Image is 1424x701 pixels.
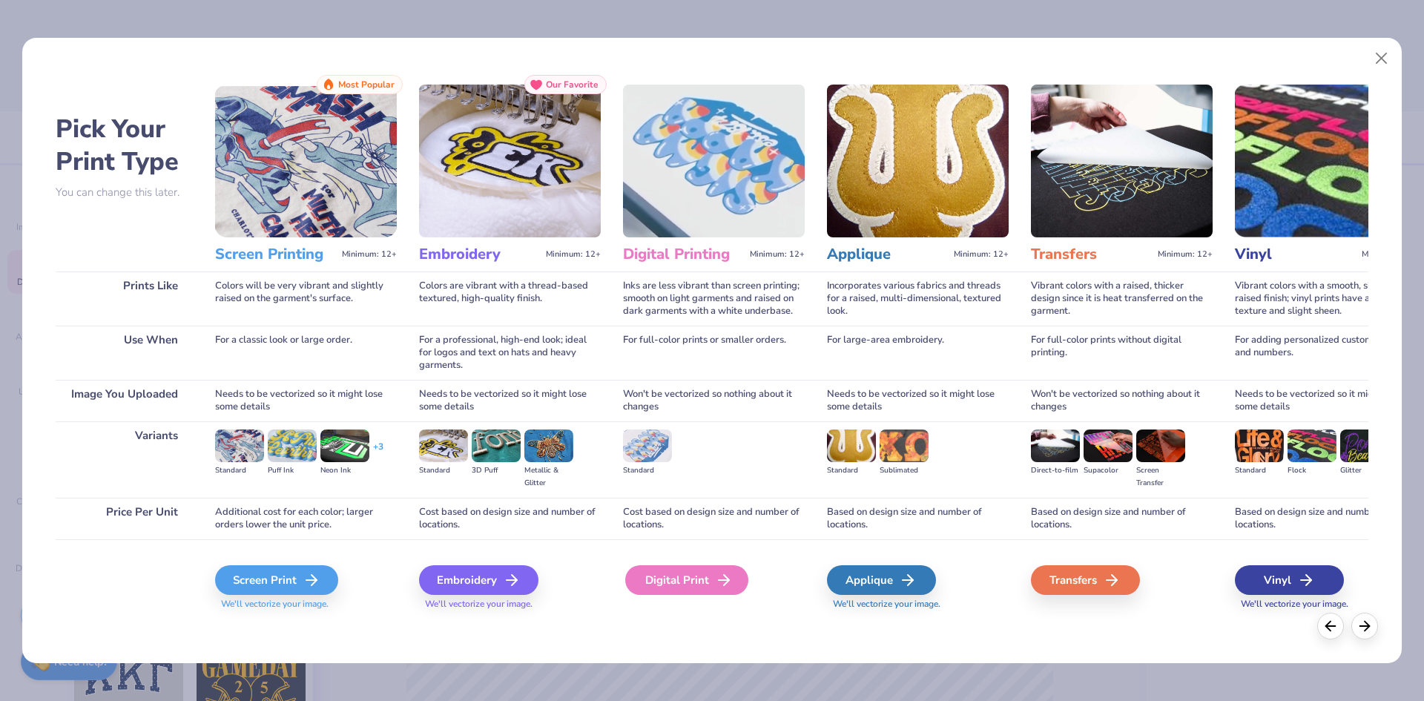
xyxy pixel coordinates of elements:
h3: Screen Printing [215,245,336,264]
div: Sublimated [880,464,929,477]
span: We'll vectorize your image. [1235,598,1417,611]
div: Price Per Unit [56,498,193,539]
div: Image You Uploaded [56,380,193,421]
img: Screen Printing [215,85,397,237]
img: Screen Transfer [1136,430,1185,462]
span: Minimum: 12+ [1362,249,1417,260]
div: Vibrant colors with a raised, thicker design since it is heat transferred on the garment. [1031,271,1213,326]
div: Won't be vectorized so nothing about it changes [623,380,805,421]
span: Our Favorite [546,79,599,90]
img: Transfers [1031,85,1213,237]
img: Glitter [1340,430,1389,462]
img: Standard [215,430,264,462]
div: Screen Transfer [1136,464,1185,490]
div: Inks are less vibrant than screen printing; smooth on light garments and raised on dark garments ... [623,271,805,326]
div: For a professional, high-end look; ideal for logos and text on hats and heavy garments. [419,326,601,380]
div: For a classic look or large order. [215,326,397,380]
div: Cost based on design size and number of locations. [419,498,601,539]
h3: Digital Printing [623,245,744,264]
div: Direct-to-film [1031,464,1080,477]
div: Standard [215,464,264,477]
div: For adding personalized custom names and numbers. [1235,326,1417,380]
div: For large-area embroidery. [827,326,1009,380]
div: Incorporates various fabrics and threads for a raised, multi-dimensional, textured look. [827,271,1009,326]
img: Puff Ink [268,430,317,462]
span: Minimum: 12+ [342,249,397,260]
img: Supacolor [1084,430,1133,462]
div: Based on design size and number of locations. [1031,498,1213,539]
div: + 3 [373,441,383,466]
img: Vinyl [1235,85,1417,237]
div: Neon Ink [320,464,369,477]
div: Supacolor [1084,464,1133,477]
div: Vibrant colors with a smooth, slightly raised finish; vinyl prints have a consistent texture and ... [1235,271,1417,326]
div: 3D Puff [472,464,521,477]
div: Needs to be vectorized so it might lose some details [1235,380,1417,421]
div: Transfers [1031,565,1140,595]
h2: Pick Your Print Type [56,113,193,178]
div: Needs to be vectorized so it might lose some details [827,380,1009,421]
div: Puff Ink [268,464,317,477]
div: Prints Like [56,271,193,326]
img: Sublimated [880,430,929,462]
img: Direct-to-film [1031,430,1080,462]
span: Minimum: 12+ [954,249,1009,260]
div: Vinyl [1235,565,1344,595]
h3: Vinyl [1235,245,1356,264]
span: We'll vectorize your image. [827,598,1009,611]
h3: Transfers [1031,245,1152,264]
img: Neon Ink [320,430,369,462]
span: We'll vectorize your image. [215,598,397,611]
img: Standard [419,430,468,462]
img: 3D Puff [472,430,521,462]
div: Needs to be vectorized so it might lose some details [215,380,397,421]
div: Based on design size and number of locations. [827,498,1009,539]
div: For full-color prints without digital printing. [1031,326,1213,380]
div: For full-color prints or smaller orders. [623,326,805,380]
div: Glitter [1340,464,1389,477]
div: Variants [56,421,193,498]
div: Use When [56,326,193,380]
div: Embroidery [419,565,538,595]
div: Colors are vibrant with a thread-based textured, high-quality finish. [419,271,601,326]
span: Most Popular [338,79,395,90]
div: Standard [623,464,672,477]
div: Screen Print [215,565,338,595]
div: Colors will be very vibrant and slightly raised on the garment's surface. [215,271,397,326]
div: Flock [1288,464,1336,477]
div: Standard [419,464,468,477]
span: Minimum: 12+ [750,249,805,260]
div: Standard [827,464,876,477]
img: Standard [623,430,672,462]
div: Based on design size and number of locations. [1235,498,1417,539]
img: Applique [827,85,1009,237]
h3: Embroidery [419,245,540,264]
div: Won't be vectorized so nothing about it changes [1031,380,1213,421]
div: Metallic & Glitter [524,464,573,490]
div: Applique [827,565,936,595]
div: Digital Print [625,565,748,595]
span: Minimum: 12+ [1158,249,1213,260]
img: Digital Printing [623,85,805,237]
div: Additional cost for each color; larger orders lower the unit price. [215,498,397,539]
div: Cost based on design size and number of locations. [623,498,805,539]
div: Standard [1235,464,1284,477]
span: Minimum: 12+ [546,249,601,260]
img: Embroidery [419,85,601,237]
img: Standard [827,430,876,462]
div: Needs to be vectorized so it might lose some details [419,380,601,421]
img: Standard [1235,430,1284,462]
h3: Applique [827,245,948,264]
p: You can change this later. [56,186,193,199]
span: We'll vectorize your image. [419,598,601,611]
img: Flock [1288,430,1336,462]
img: Metallic & Glitter [524,430,573,462]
